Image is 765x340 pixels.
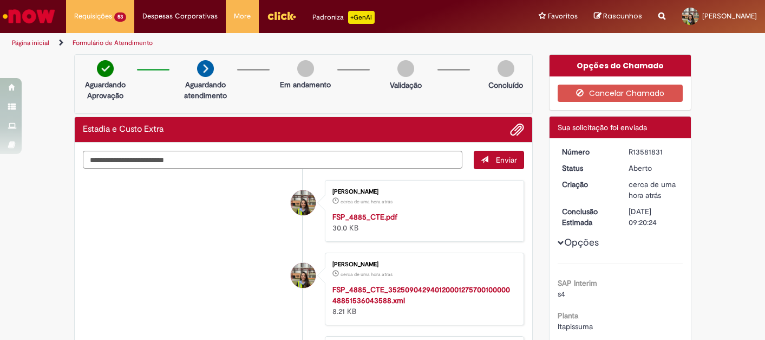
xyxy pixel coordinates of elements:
[554,146,620,157] dt: Número
[629,179,676,200] span: cerca de uma hora atrás
[291,263,316,288] div: Barbara Yumi Hotta
[332,284,513,317] div: 8.21 KB
[488,80,523,91] p: Concluído
[629,146,679,157] div: R13581831
[498,60,514,77] img: img-circle-grey.png
[554,179,620,190] dt: Criação
[267,8,296,24] img: click_logo_yellow_360x200.png
[1,5,57,27] img: ServiceNow
[8,33,502,53] ul: Trilhas de página
[629,179,679,201] div: 30/09/2025 14:20:19
[332,212,397,222] a: FSP_4885_CTE.pdf
[629,179,676,200] time: 30/09/2025 14:20:19
[510,123,524,137] button: Adicionar anexos
[554,206,620,228] dt: Conclusão Estimada
[12,39,49,47] a: Página inicial
[312,11,375,24] div: Padroniza
[629,206,679,228] div: [DATE] 09:20:24
[234,11,251,22] span: More
[280,79,331,90] p: Em andamento
[558,311,578,320] b: Planta
[79,79,132,101] p: Aguardando Aprovação
[558,123,647,132] span: Sua solicitação foi enviada
[83,125,164,134] h2: Estadia e Custo Extra Histórico de tíquete
[558,289,565,299] span: s4
[558,278,597,288] b: SAP Interim
[702,11,757,21] span: [PERSON_NAME]
[179,79,232,101] p: Aguardando atendimento
[73,39,153,47] a: Formulário de Atendimento
[332,189,513,195] div: [PERSON_NAME]
[341,198,393,205] span: cerca de uma hora atrás
[197,60,214,77] img: arrow-next.png
[332,261,513,268] div: [PERSON_NAME]
[348,11,375,24] p: +GenAi
[114,12,126,22] span: 53
[341,271,393,278] time: 30/09/2025 14:19:18
[341,198,393,205] time: 30/09/2025 14:20:44
[142,11,218,22] span: Despesas Corporativas
[550,55,691,76] div: Opções do Chamado
[97,60,114,77] img: check-circle-green.png
[554,163,620,174] dt: Status
[341,271,393,278] span: cerca de uma hora atrás
[297,60,314,77] img: img-circle-grey.png
[629,163,679,174] div: Aberto
[558,322,593,331] span: Itapissuma
[74,11,112,22] span: Requisições
[390,80,422,91] p: Validação
[496,155,517,165] span: Enviar
[603,11,642,21] span: Rascunhos
[83,151,463,169] textarea: Digite sua mensagem aqui...
[548,11,578,22] span: Favoritos
[291,190,316,215] div: Barbara Yumi Hotta
[558,85,683,102] button: Cancelar Chamado
[332,285,510,305] a: FSP_4885_CTE_35250904294012000127570010000048851536043588.xml
[397,60,414,77] img: img-circle-grey.png
[474,151,524,169] button: Enviar
[332,211,513,233] div: 30.0 KB
[594,11,642,22] a: Rascunhos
